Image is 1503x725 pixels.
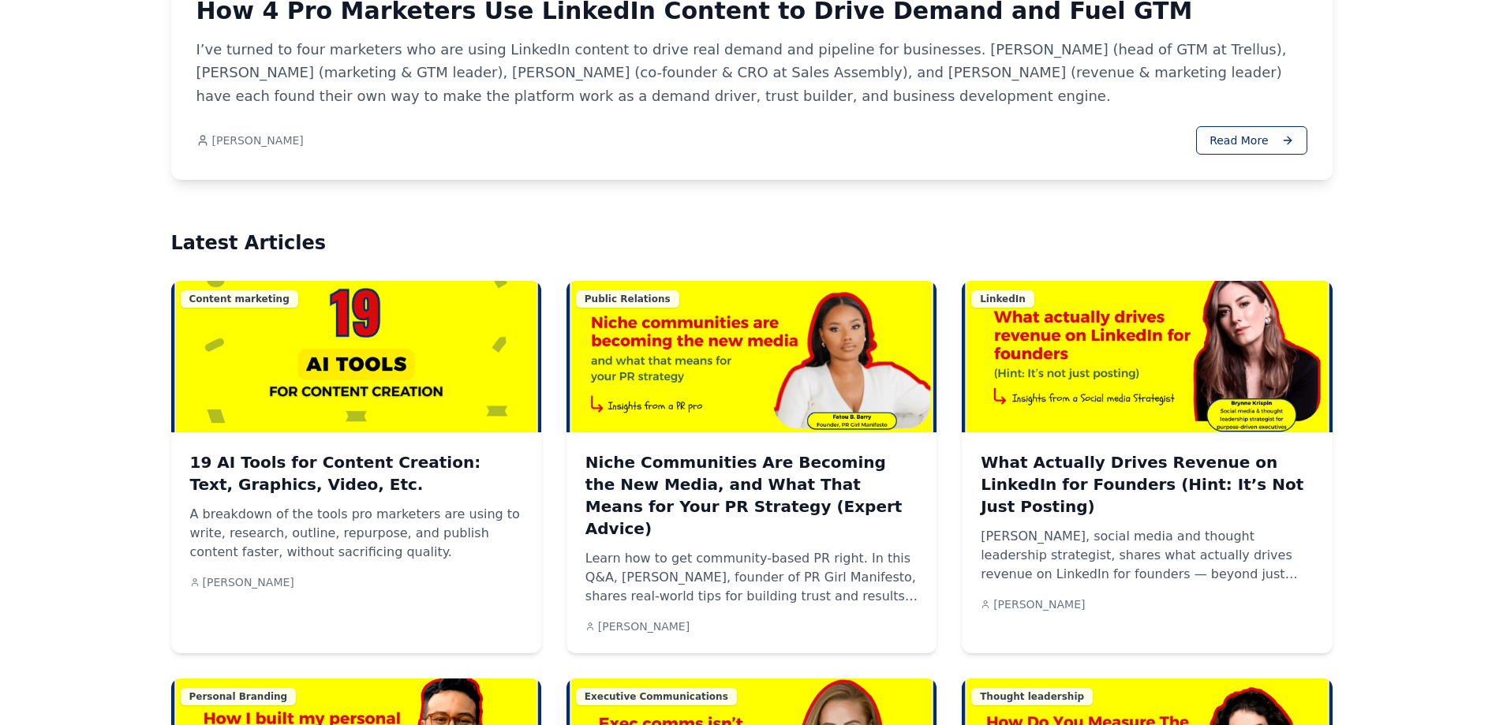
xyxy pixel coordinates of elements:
a: 19 AI Tools for Content Creation: Text, Graphics, Video, Etc.Content marketing [171,281,541,432]
img: 19 AI Tools for Content Creation: Text, Graphics, Video, Etc. [171,281,541,432]
p: A breakdown of the tools pro marketers are using to write, research, outline, repurpose, and publ... [190,505,522,562]
a: [PERSON_NAME] [981,596,1085,612]
a: What Actually Drives Revenue on LinkedIn for Founders (Hint: It’s Not Just Posting) [981,451,1313,518]
p: Learn how to get community-based PR right. In this Q&A, [PERSON_NAME], founder of PR Girl Manifes... [585,549,918,606]
span: [PERSON_NAME] [598,618,690,634]
button: Read More [1196,126,1307,155]
div: LinkedIn [971,290,1034,308]
span: [PERSON_NAME] [212,133,304,148]
a: What Actually Drives Revenue on LinkedIn for Founders (Hint: It’s Not Just Posting) LinkedIn [962,281,1332,432]
div: Executive Communications [576,688,737,705]
a: [PERSON_NAME] [585,618,690,634]
img: What Actually Drives Revenue on LinkedIn for Founders (Hint: It’s Not Just Posting) [962,281,1332,432]
img: Niche Communities Are Becoming the New Media, and What That Means for Your PR Strategy (Expert Ad... [566,281,937,432]
h2: Latest Articles [171,230,1333,256]
a: [PERSON_NAME] [190,574,294,590]
a: Niche Communities Are Becoming the New Media, and What That Means for Your PR Strategy (Expert Ad... [585,451,918,540]
div: Content marketing [181,290,298,308]
div: Personal Branding [181,688,297,705]
p: [PERSON_NAME], social media and thought leadership strategist, shares what actually drives revenu... [981,527,1313,584]
span: [PERSON_NAME] [993,596,1085,612]
div: Thought leadership [971,688,1093,705]
span: [PERSON_NAME] [203,574,294,590]
a: [PERSON_NAME] [196,133,304,148]
div: Public Relations [576,290,679,308]
p: I’ve turned to four marketers who are using LinkedIn content to drive real demand and pipeline fo... [196,38,1307,107]
a: 19 AI Tools for Content Creation: Text, Graphics, Video, Etc. [190,451,522,495]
